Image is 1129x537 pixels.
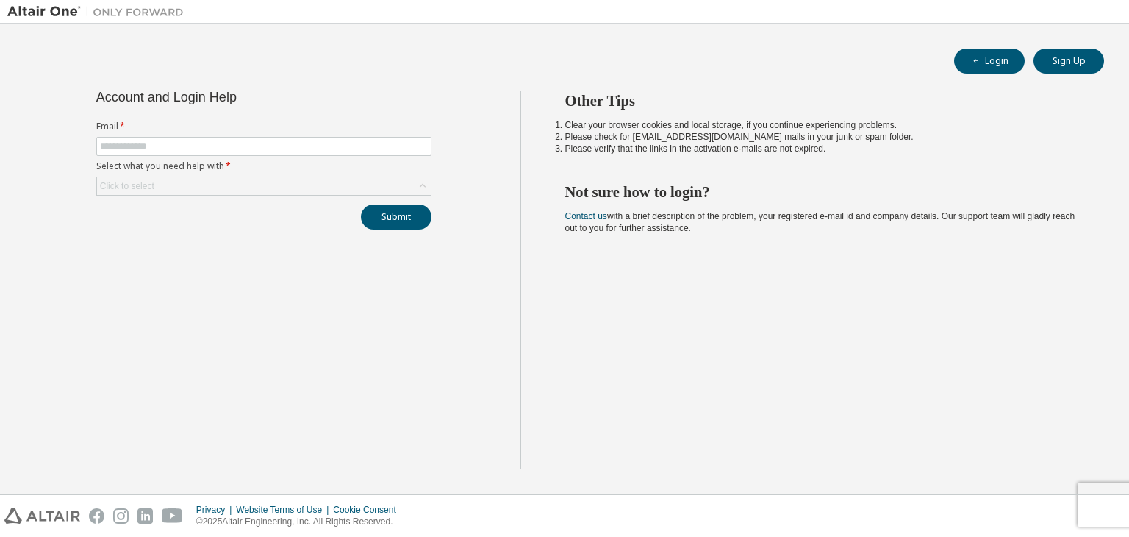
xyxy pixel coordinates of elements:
span: with a brief description of the problem, your registered e-mail id and company details. Our suppo... [565,211,1075,233]
div: Cookie Consent [333,504,404,516]
img: youtube.svg [162,508,183,524]
button: Sign Up [1033,49,1104,74]
li: Clear your browser cookies and local storage, if you continue experiencing problems. [565,119,1078,131]
div: Click to select [97,177,431,195]
div: Privacy [196,504,236,516]
label: Email [96,121,431,132]
h2: Not sure how to login? [565,182,1078,202]
img: facebook.svg [89,508,104,524]
img: Altair One [7,4,191,19]
h2: Other Tips [565,91,1078,110]
div: Website Terms of Use [236,504,333,516]
label: Select what you need help with [96,160,431,172]
a: Contact us [565,211,607,221]
div: Account and Login Help [96,91,365,103]
div: Click to select [100,180,154,192]
li: Please verify that the links in the activation e-mails are not expired. [565,143,1078,154]
button: Submit [361,205,431,230]
p: © 2025 Altair Engineering, Inc. All Rights Reserved. [196,516,405,528]
button: Login [954,49,1025,74]
img: linkedin.svg [137,508,153,524]
li: Please check for [EMAIL_ADDRESS][DOMAIN_NAME] mails in your junk or spam folder. [565,131,1078,143]
img: altair_logo.svg [4,508,80,524]
img: instagram.svg [113,508,129,524]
